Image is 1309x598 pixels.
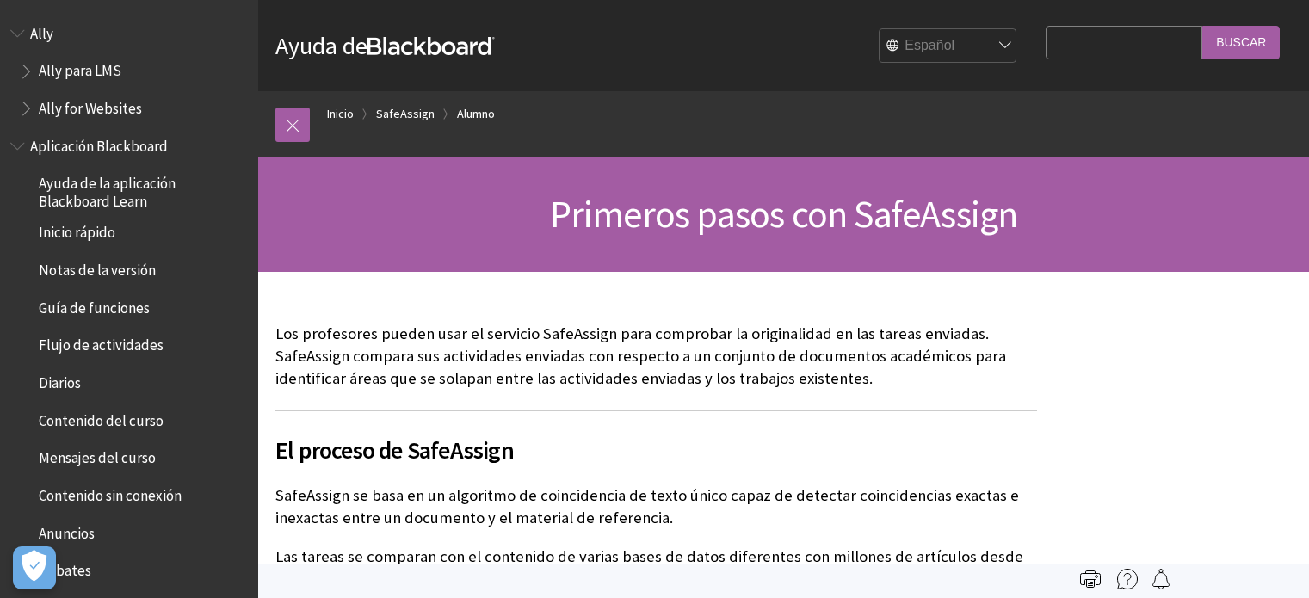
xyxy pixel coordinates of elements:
[880,29,1017,64] select: Site Language Selector
[39,293,150,317] span: Guía de funciones
[39,219,115,242] span: Inicio rápido
[1202,26,1280,59] input: Buscar
[550,190,1018,237] span: Primeros pasos con SafeAssign
[457,103,495,125] a: Alumno
[376,103,435,125] a: SafeAssign
[39,519,95,542] span: Anuncios
[39,444,156,467] span: Mensajes del curso
[39,331,164,354] span: Flujo de actividades
[367,37,495,55] strong: Blackboard
[39,57,121,80] span: Ally para LMS
[1151,569,1171,589] img: Follow this page
[10,19,248,123] nav: Book outline for Anthology Ally Help
[275,484,1037,529] p: SafeAssign se basa en un algoritmo de coincidencia de texto único capaz de detectar coincidencias...
[39,256,156,279] span: Notas de la versión
[275,30,495,61] a: Ayuda deBlackboard
[39,170,246,210] span: Ayuda de la aplicación Blackboard Learn
[39,557,91,580] span: Debates
[1080,569,1101,589] img: Print
[30,132,168,155] span: Aplicación Blackboard
[30,19,53,42] span: Ally
[327,103,354,125] a: Inicio
[13,546,56,589] button: Abrir preferencias
[275,410,1037,468] h2: El proceso de SafeAssign
[39,406,164,429] span: Contenido del curso
[275,323,1037,391] p: Los profesores pueden usar el servicio SafeAssign para comprobar la originalidad en las tareas en...
[1117,569,1138,589] img: More help
[39,94,142,117] span: Ally for Websites
[39,481,182,504] span: Contenido sin conexión
[39,368,81,391] span: Diarios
